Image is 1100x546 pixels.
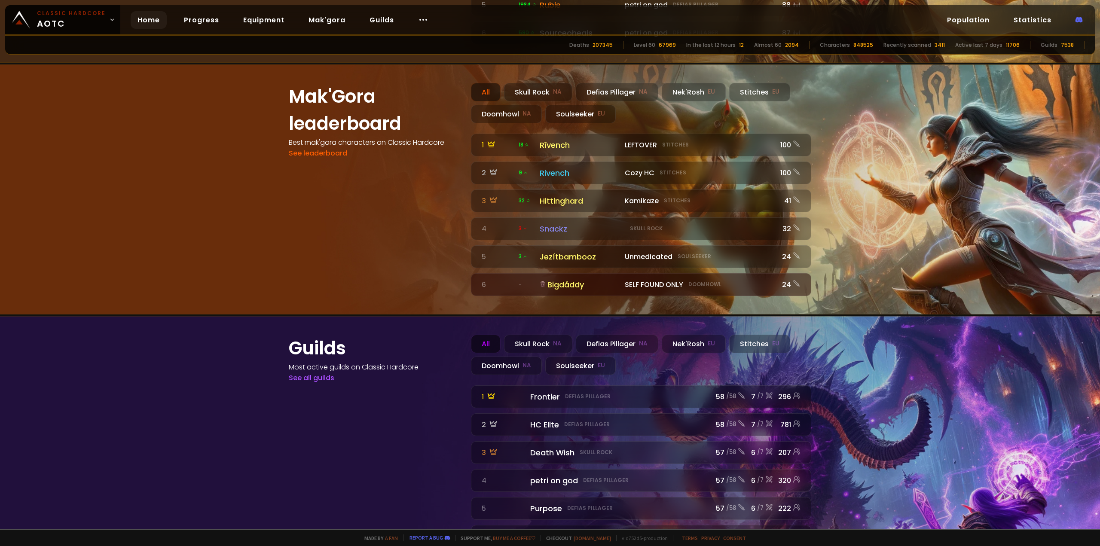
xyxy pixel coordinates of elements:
[519,1,537,9] span: 1984
[471,83,501,101] div: All
[385,535,398,541] a: a fan
[522,361,531,370] small: NA
[940,11,996,29] a: Population
[37,9,106,30] span: AOTC
[471,335,501,353] div: All
[754,41,782,49] div: Almost 60
[955,41,1002,49] div: Active last 7 days
[471,357,542,375] div: Doomhowl
[519,225,528,232] span: 3
[522,110,531,118] small: NA
[772,339,779,348] small: EU
[482,195,513,206] div: 3
[625,251,773,262] div: Unmedicated
[778,279,801,290] div: 24
[409,534,443,541] a: Report a bug
[772,88,779,96] small: EU
[682,535,698,541] a: Terms
[1007,11,1058,29] a: Statistics
[576,83,658,101] div: Defias Pillager
[639,88,648,96] small: NA
[37,9,106,17] small: Classic Hardcore
[723,535,746,541] a: Consent
[519,141,529,149] span: 18
[662,335,726,353] div: Nek'Rosh
[471,385,811,408] a: 1 FrontierDefias Pillager58 /587/7296
[471,497,811,520] a: 5 PurposeDefias Pillager57 /586/7222
[519,253,528,260] span: 3
[504,335,572,353] div: Skull Rock
[359,535,398,541] span: Made by
[785,41,799,49] div: 2094
[935,41,945,49] div: 3411
[363,11,401,29] a: Guilds
[289,373,334,383] a: See all guilds
[792,1,801,9] small: ilvl
[482,168,513,178] div: 2
[471,273,811,296] a: 6 -BigdåddySELF FOUND ONLYDoomhowl24
[471,469,811,492] a: 4 petri on godDefias Pillager57 /586/7320
[739,41,744,49] div: 12
[664,197,691,204] small: Stitches
[634,41,655,49] div: Level 60
[701,535,720,541] a: Privacy
[519,197,531,204] span: 32
[883,41,931,49] div: Recently scanned
[576,335,658,353] div: Defias Pillager
[540,139,620,151] div: Rîvench
[177,11,226,29] a: Progress
[778,251,801,262] div: 24
[639,339,648,348] small: NA
[662,83,726,101] div: Nek'Rosh
[236,11,291,29] a: Equipment
[471,413,811,436] a: 2 HC EliteDefias Pillager58 /587/7781
[678,253,711,260] small: Soulseeker
[686,41,736,49] div: In the last 12 hours
[541,535,611,541] span: Checkout
[853,41,873,49] div: 848525
[471,217,811,240] a: 4 3 SnackzSkull Rock32
[662,141,689,149] small: Stitches
[471,441,811,464] a: 3 Death WishSkull Rock57 /586/7207
[598,361,605,370] small: EU
[289,83,461,137] h1: Mak'Gora leaderboard
[625,279,773,290] div: SELF FOUND ONLY
[482,223,513,234] div: 4
[553,88,562,96] small: NA
[729,335,790,353] div: Stitches
[455,535,535,541] span: Support me,
[540,223,620,235] div: Snackz
[625,168,773,178] div: Cozy HC
[482,279,513,290] div: 6
[5,5,120,34] a: Classic HardcoreAOTC
[519,281,522,288] span: -
[545,105,616,123] div: Soulseeker
[778,223,801,234] div: 32
[1061,41,1074,49] div: 7538
[545,357,616,375] div: Soulseeker
[673,1,718,9] small: Defias Pillager
[688,281,721,288] small: Doomhowl
[729,83,790,101] div: Stitches
[519,169,528,177] span: 9
[471,162,811,184] a: 2 9RivenchCozy HCStitches100
[289,148,347,158] a: See leaderboard
[593,41,613,49] div: 207345
[820,41,850,49] div: Characters
[471,189,811,212] a: 3 32 HittinghardKamikazeStitches41
[302,11,352,29] a: Mak'gora
[659,41,676,49] div: 67969
[471,105,542,123] div: Doomhowl
[471,245,811,268] a: 5 3JezítbamboozUnmedicatedSoulseeker24
[616,535,668,541] span: v. d752d5 - production
[630,225,663,232] small: Skull Rock
[660,169,686,177] small: Stitches
[289,335,461,362] h1: Guilds
[778,140,801,150] div: 100
[540,167,620,179] div: Rivench
[574,535,611,541] a: [DOMAIN_NAME]
[569,41,589,49] div: Deaths
[708,339,715,348] small: EU
[540,279,620,290] div: Bigdåddy
[482,140,513,150] div: 1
